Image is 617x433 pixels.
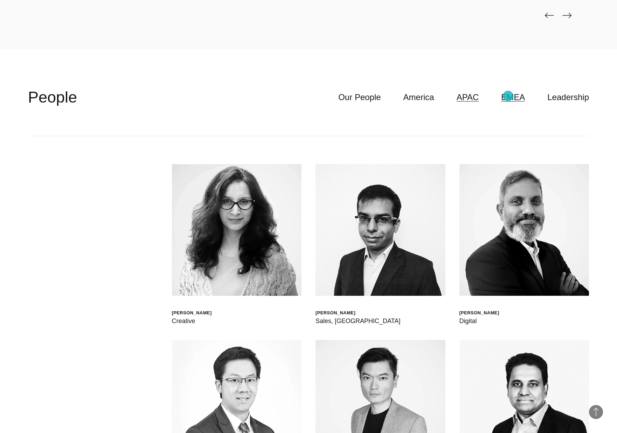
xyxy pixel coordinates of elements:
[403,91,434,104] a: America
[172,316,212,326] div: Creative
[172,164,302,296] img: Anjali Dutta
[459,164,589,296] img: Balasubramanian S.
[28,87,77,108] h2: People
[457,91,479,104] a: APAC
[316,310,400,316] div: [PERSON_NAME]
[562,13,571,18] img: page-next-black.png
[316,164,445,296] img: Atin Mehra
[459,316,499,326] div: Digital
[459,310,499,316] div: [PERSON_NAME]
[589,405,603,419] button: Back to Top
[545,13,554,18] img: page-back-black.png
[172,310,212,316] div: [PERSON_NAME]
[547,91,589,104] a: Leadership
[501,91,525,104] a: EMEA
[316,316,400,326] div: Sales, [GEOGRAPHIC_DATA]
[338,91,381,104] a: Our People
